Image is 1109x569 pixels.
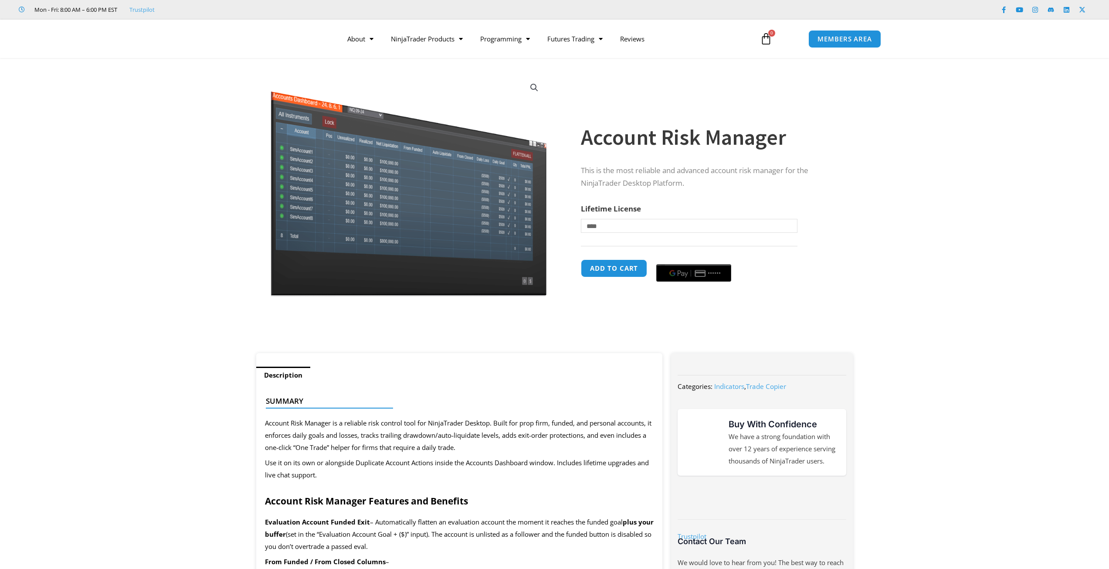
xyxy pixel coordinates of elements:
[656,264,731,282] button: Buy with GPay
[228,23,322,55] img: LogoAI | Affordable Indicators – NinjaTrader
[265,518,370,526] b: Evaluation Account Funded Exit
[265,557,386,566] b: From Funded / From Closed Columns
[686,426,718,458] img: mark thumbs good 43913 | Affordable Indicators – NinjaTrader
[581,259,647,277] button: Add to cart
[265,495,654,507] h2: Account Risk Manager Features and Benefits
[746,382,786,391] a: Trade Copier
[265,458,649,479] span: Use it on its own or alongside Duplicate Account Actions inside the Accounts Dashboard window. In...
[339,29,750,49] nav: Menu
[708,270,721,276] text: ••••••
[581,164,835,190] p: This is the most reliable and advanced account risk manager for the NinjaTrader Desktop Platform.
[817,36,872,42] span: MEMBERS AREA
[768,30,775,37] span: 0
[265,530,651,551] span: (set in the “Evaluation Account Goal + ($)” input). The account is unlisted as a follower and the...
[382,29,471,49] a: NinjaTrader Products
[265,419,651,452] span: Account Risk Manager is a reliable risk control tool for NinjaTrader Desktop. Built for prop firm...
[265,518,654,538] b: plus your buffer
[581,204,641,214] label: Lifetime License
[471,29,539,49] a: Programming
[539,29,611,49] a: Futures Trading
[678,536,846,546] h3: Contact Our Team
[266,397,646,405] h4: Summary
[339,29,382,49] a: About
[808,30,881,48] a: MEMBERS AREA
[129,4,155,15] a: Trustpilot
[729,418,838,431] h3: Buy With Confidence
[581,122,835,153] h1: Account Risk Manager
[714,382,744,391] a: Indicators
[747,26,785,51] a: 0
[714,382,786,391] span: ,
[32,4,117,15] span: Mon - Fri: 8:00 AM – 6:00 PM EST
[268,73,549,296] img: Screenshot 2024-08-26 15462845454
[370,518,623,526] span: – Automatically flatten an evaluation account the moment it reaches the funded goal
[655,258,733,259] iframe: Secure payment input frame
[256,367,310,384] a: Description
[696,490,828,506] img: NinjaTrader Wordmark color RGB | Affordable Indicators – NinjaTrader
[611,29,653,49] a: Reviews
[386,557,389,566] span: –
[678,532,706,541] a: Trustpilot
[678,382,712,391] span: Categories:
[526,80,542,95] a: View full-screen image gallery
[729,431,838,467] p: We have a strong foundation with over 12 years of experience serving thousands of NinjaTrader users.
